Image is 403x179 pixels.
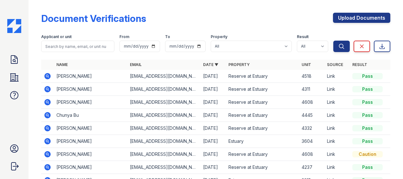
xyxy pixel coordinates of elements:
td: Link [324,135,350,148]
td: [PERSON_NAME] [54,70,127,83]
td: Chunya Bu [54,109,127,122]
td: [PERSON_NAME] [54,161,127,174]
td: [DATE] [201,109,226,122]
div: Pass [352,99,383,105]
td: [DATE] [201,135,226,148]
td: [EMAIL_ADDRESS][DOMAIN_NAME] [127,109,201,122]
td: [EMAIL_ADDRESS][DOMAIN_NAME] [127,122,201,135]
td: 3604 [299,135,324,148]
td: [EMAIL_ADDRESS][DOMAIN_NAME] [127,161,201,174]
td: 4445 [299,109,324,122]
a: Email [130,62,142,67]
td: [EMAIL_ADDRESS][DOMAIN_NAME] [127,96,201,109]
td: Reserve at Estuary [226,122,299,135]
td: [PERSON_NAME] [54,122,127,135]
a: Unit [302,62,311,67]
td: 4608 [299,148,324,161]
td: Reserve at Estuary [226,70,299,83]
td: Link [324,148,350,161]
td: Reserve at Estuary [226,83,299,96]
td: Reserve at Estuary [226,109,299,122]
a: Date ▼ [203,62,218,67]
td: Estuary [226,135,299,148]
a: Source [327,62,343,67]
a: Name [56,62,68,67]
td: Link [324,122,350,135]
label: Result [297,34,309,39]
td: [EMAIL_ADDRESS][DOMAIN_NAME] [127,70,201,83]
label: Property [211,34,227,39]
td: 4608 [299,96,324,109]
a: Property [228,62,250,67]
td: Link [324,161,350,174]
a: Result [352,62,367,67]
div: Pass [352,86,383,92]
td: [DATE] [201,122,226,135]
td: [EMAIL_ADDRESS][DOMAIN_NAME] [127,135,201,148]
td: Reserve at Estuary [226,148,299,161]
td: [DATE] [201,96,226,109]
td: [PERSON_NAME] [54,135,127,148]
td: [DATE] [201,148,226,161]
div: Pass [352,112,383,118]
td: 4518 [299,70,324,83]
div: Pass [352,164,383,170]
td: Link [324,70,350,83]
label: Applicant or unit [41,34,72,39]
div: Pass [352,73,383,79]
td: 4311 [299,83,324,96]
label: To [165,34,170,39]
img: CE_Icon_Blue-c292c112584629df590d857e76928e9f676e5b41ef8f769ba2f05ee15b207248.png [7,19,21,33]
td: Reserve at Estuary [226,161,299,174]
td: [PERSON_NAME] [54,96,127,109]
td: [EMAIL_ADDRESS][DOMAIN_NAME] [127,148,201,161]
div: Document Verifications [41,13,146,24]
td: [DATE] [201,83,226,96]
td: Link [324,83,350,96]
input: Search by name, email, or unit number [41,41,114,52]
a: Upload Documents [333,13,390,23]
div: Pass [352,125,383,131]
td: [EMAIL_ADDRESS][DOMAIN_NAME] [127,83,201,96]
td: Reserve at Estuary [226,96,299,109]
label: From [119,34,129,39]
td: [DATE] [201,161,226,174]
td: 4332 [299,122,324,135]
td: Link [324,96,350,109]
td: [PERSON_NAME] [54,148,127,161]
td: 4237 [299,161,324,174]
td: [DATE] [201,70,226,83]
td: [PERSON_NAME] [54,83,127,96]
td: Link [324,109,350,122]
div: Pass [352,138,383,144]
div: Caution [352,151,383,157]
